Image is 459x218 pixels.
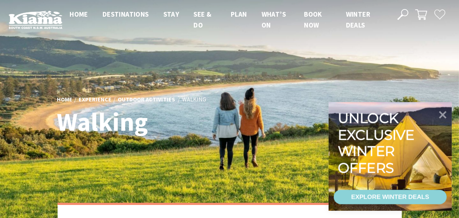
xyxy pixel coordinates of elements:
[182,95,206,104] li: Walking
[346,10,370,29] span: Winter Deals
[62,9,389,31] nav: Main Menu
[351,190,429,204] div: EXPLORE WINTER DEALS
[163,10,179,18] span: Stay
[103,10,149,18] span: Destinations
[304,10,322,29] span: Book now
[262,10,286,29] span: What’s On
[70,10,88,18] span: Home
[193,10,211,29] span: See & Do
[57,108,262,136] h1: Walking
[338,110,418,176] div: Unlock exclusive winter offers
[57,96,72,104] a: Home
[9,11,62,29] img: Kiama Logo
[334,190,447,204] a: EXPLORE WINTER DEALS
[118,96,175,104] a: Outdoor Activities
[231,10,247,18] span: Plan
[79,96,112,104] a: Experience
